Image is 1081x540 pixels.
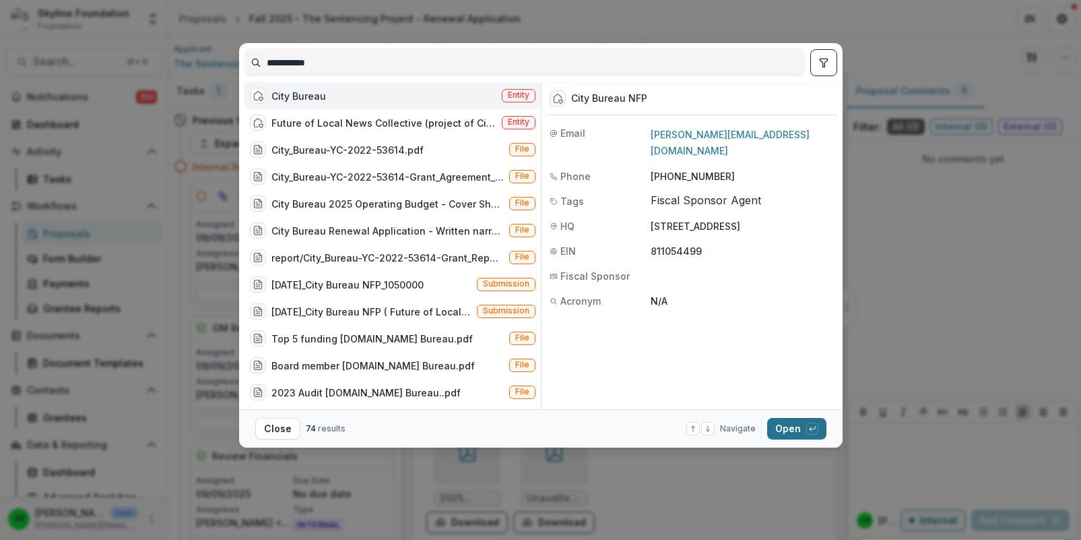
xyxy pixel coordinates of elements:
[560,169,591,183] span: Phone
[271,359,475,373] div: Board member [DOMAIN_NAME] Bureau.pdf
[515,387,529,396] span: File
[651,194,761,207] span: Fiscal Sponsor Agent
[508,90,529,100] span: Entity
[560,126,585,140] span: Email
[515,360,529,369] span: File
[271,224,504,238] div: City Bureau Renewal Application - Written narrative report.pdf
[651,129,810,156] a: [PERSON_NAME][EMAIL_ADDRESS][DOMAIN_NAME]
[651,244,834,258] p: 811054499
[271,386,461,400] div: 2023 Audit [DOMAIN_NAME] Bureau..pdf
[810,49,837,76] button: toggle filters
[271,89,326,103] div: City Bureau
[271,170,504,184] div: City_Bureau-YC-2022-53614-Grant_Agreement_January_17_2023.pdf
[483,279,529,289] span: Submission
[515,252,529,262] span: File
[271,332,473,346] div: Top 5 funding [DOMAIN_NAME] Bureau.pdf
[306,423,316,433] span: 74
[515,144,529,154] span: File
[767,418,826,440] button: Open
[560,194,584,208] span: Tags
[271,305,471,319] div: [DATE]_City Bureau NFP ( Future of Local News Collective )_600000
[271,197,504,211] div: City Bureau 2025 Operating Budget - Cover Sheet.pdf
[560,294,601,308] span: Acronym
[560,269,630,283] span: Fiscal Sponsor
[651,219,834,233] p: [STREET_ADDRESS]
[560,244,576,258] span: EIN
[515,198,529,208] span: File
[515,333,529,342] span: File
[720,423,756,435] span: Navigate
[651,294,834,308] p: N/A
[651,169,834,183] p: [PHONE_NUMBER]
[271,116,496,130] div: Future of Local News Collective (project of City Bureau NFP)
[515,171,529,181] span: File
[255,418,300,440] button: Close
[483,306,529,316] span: Submission
[560,219,575,233] span: HQ
[515,225,529,235] span: File
[271,143,424,157] div: City_Bureau-YC-2022-53614.pdf
[318,423,346,433] span: results
[508,117,529,127] span: Entity
[271,278,424,292] div: [DATE]_City Bureau NFP_1050000
[571,93,647,104] div: City Bureau NFP
[271,251,504,265] div: report/City_Bureau-YC-2022-53614-Grant_Report.pdf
